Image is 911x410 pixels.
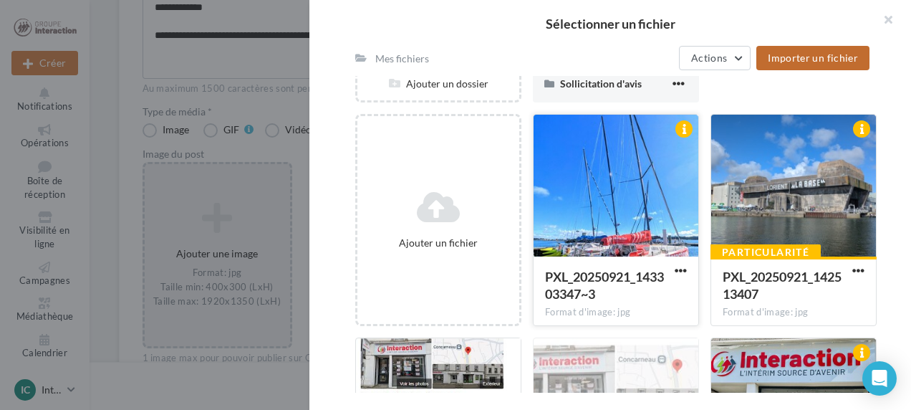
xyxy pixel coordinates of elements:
[545,306,687,319] div: Format d'image: jpg
[545,269,664,302] span: PXL_20250921_143303347~3
[357,77,519,91] div: Ajouter un dossier
[862,361,897,396] div: Open Intercom Messenger
[691,52,727,64] span: Actions
[723,269,842,302] span: PXL_20250921_142513407
[768,52,858,64] span: Importer un fichier
[560,77,642,90] span: Sollicitation d'avis
[363,236,514,250] div: Ajouter un fichier
[332,17,888,30] h2: Sélectionner un fichier
[723,306,864,319] div: Format d'image: jpg
[710,244,821,260] div: Particularité
[358,41,553,74] div: 2 fichiers ajoutés avec succès
[756,46,869,70] button: Importer un fichier
[679,46,751,70] button: Actions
